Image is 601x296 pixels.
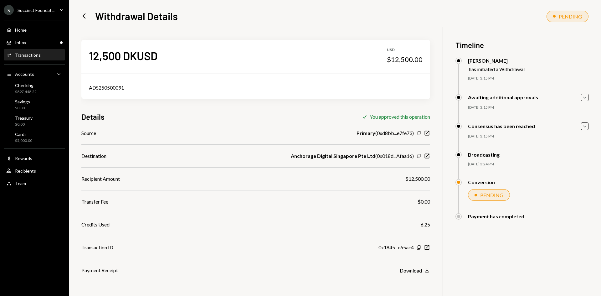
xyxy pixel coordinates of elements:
div: $5,000.00 [15,138,32,143]
div: $897,448.22 [15,89,37,95]
div: ( 0x018d...Afaa16 ) [291,152,414,160]
div: [DATE] 3:24 PM [468,162,588,167]
div: Recipients [15,168,36,174]
div: PENDING [480,192,503,198]
div: ADS250500091 [89,84,423,91]
h3: Details [81,112,105,122]
b: Anchorage Digital Singapore Pte Ltd [291,152,375,160]
div: PENDING [559,13,582,19]
a: Cards$5,000.00 [4,130,65,145]
div: Download [400,267,422,273]
div: USD [387,47,423,53]
a: Transactions [4,49,65,60]
div: Broadcasting [468,152,500,158]
div: You approved this operation [370,114,430,120]
div: Credits Used [81,221,110,228]
div: Consensus has been reached [468,123,535,129]
div: Inbox [15,40,26,45]
div: ( 0xd8bb...e7fe73 ) [357,129,414,137]
h1: Withdrawal Details [95,10,178,22]
div: Succinct Foundat... [18,8,54,13]
a: Rewards [4,153,65,164]
div: S [4,5,14,15]
div: 0x1845...e65ac4 [378,244,414,251]
div: Cards [15,132,32,137]
div: Awaiting additional approvals [468,94,538,100]
div: Payment Receipt [81,267,118,274]
a: Home [4,24,65,35]
div: Team [15,181,26,186]
div: 12,500 DKUSD [89,49,157,63]
div: Treasury [15,115,33,121]
div: [DATE] 3:15 PM [468,105,588,110]
div: has initiated a Withdrawal [469,66,525,72]
div: Recipient Amount [81,175,120,183]
div: Source [81,129,96,137]
div: Savings [15,99,30,104]
div: Transaction ID [81,244,113,251]
div: $12,500.00 [405,175,430,183]
div: Accounts [15,71,34,77]
div: 6.25 [421,221,430,228]
div: $0.00 [15,106,30,111]
div: Payment has completed [468,213,524,219]
a: Savings$0.00 [4,97,65,112]
div: [DATE] 3:15 PM [468,134,588,139]
div: Checking [15,83,37,88]
div: $0.00 [15,122,33,127]
div: Conversion [468,179,495,185]
a: Treasury$0.00 [4,113,65,128]
a: Recipients [4,165,65,176]
h3: Timeline [455,40,588,50]
div: Rewards [15,156,32,161]
div: Transactions [15,52,41,58]
a: Inbox [4,37,65,48]
div: [DATE] 3:15 PM [468,76,588,81]
div: Transfer Fee [81,198,108,205]
a: Team [4,178,65,189]
div: Home [15,27,27,33]
button: Download [400,267,430,274]
div: [PERSON_NAME] [468,58,525,64]
a: Checking$897,448.22 [4,81,65,96]
div: $12,500.00 [387,55,423,64]
div: $0.00 [418,198,430,205]
a: Accounts [4,68,65,80]
div: Destination [81,152,106,160]
b: Primary [357,129,375,137]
